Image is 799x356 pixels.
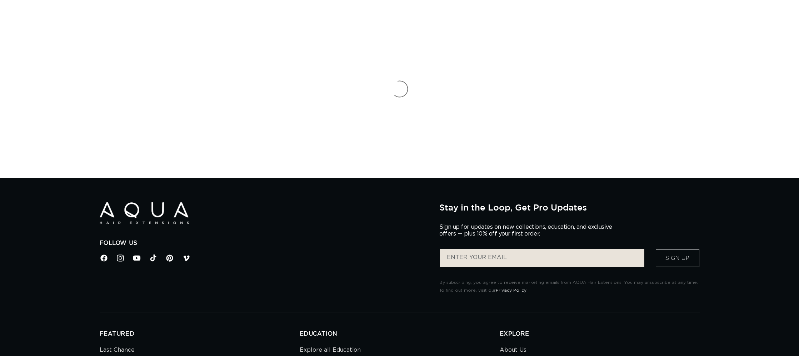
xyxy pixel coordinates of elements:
h2: Stay in the Loop, Get Pro Updates [439,202,699,212]
a: Explore all Education [300,345,361,355]
a: Privacy Policy [496,288,526,292]
a: Last Chance [100,345,135,355]
p: Sign up for updates on new collections, education, and exclusive offers — plus 10% off your first... [439,224,618,237]
h2: FEATURED [100,330,300,338]
h2: Follow Us [100,239,429,247]
button: Sign Up [656,249,699,267]
p: By subscribing, you agree to receive marketing emails from AQUA Hair Extensions. You may unsubscr... [439,279,699,294]
h2: EXPLORE [500,330,700,338]
h2: EDUCATION [300,330,500,338]
input: ENTER YOUR EMAIL [440,249,644,267]
a: About Us [500,345,526,355]
img: Aqua Hair Extensions [100,202,189,224]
